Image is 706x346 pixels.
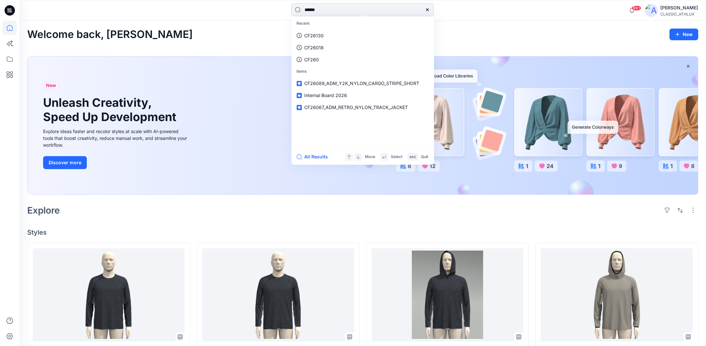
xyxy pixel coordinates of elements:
[645,4,658,17] img: avatar
[293,77,433,89] a: CF26089_ADM_Y2K_NYLON_CARGO_STRIPE_SHORT
[293,101,433,113] a: CF26067_ADM_RETRO_NYLON_TRACK_JACKET
[296,153,332,161] button: All Results
[304,44,324,51] p: CF26018
[390,154,402,160] p: Select
[293,42,433,54] a: CF26018
[27,29,193,41] h2: Welcome back, [PERSON_NAME]
[304,56,319,63] p: CF260
[43,156,87,169] button: Discover more
[43,156,189,169] a: Discover more
[421,154,428,160] p: Quit
[27,205,60,216] h2: Explore
[541,248,693,342] a: CF26145_ADM_Textured French Terry PO Hoodie
[365,154,375,160] p: Move
[43,128,189,148] div: Explore ideas faster and recolor styles at scale with AI-powered tools that boost creativity, red...
[304,105,408,110] span: CF26067_ADM_RETRO_NYLON_TRACK_JACKET
[304,32,324,39] p: CF26130
[293,18,433,30] p: Recent
[33,248,185,342] a: CF26144_ADM_Textured French Terry Crew
[293,30,433,42] a: CF26130
[660,12,698,17] div: CLASSIC_ATHLUX
[43,96,179,124] h1: Unleash Creativity, Speed Up Development
[202,248,354,342] a: CF26228_ADM_AW Jersey Mesh Crew
[631,6,641,11] span: 99+
[409,154,416,160] p: esc
[660,4,698,12] div: [PERSON_NAME]
[293,54,433,66] a: CF260
[304,80,419,86] span: CF26089_ADM_Y2K_NYLON_CARGO_STRIPE_SHORT
[372,248,524,342] a: CF26229_ADM_AW Jersey Mesh Hoodie
[669,29,698,40] button: New
[304,93,347,98] span: Internal Board 2026
[27,229,698,236] h4: Styles
[293,66,433,78] p: Items
[46,81,56,89] span: New
[293,89,433,101] a: Internal Board 2026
